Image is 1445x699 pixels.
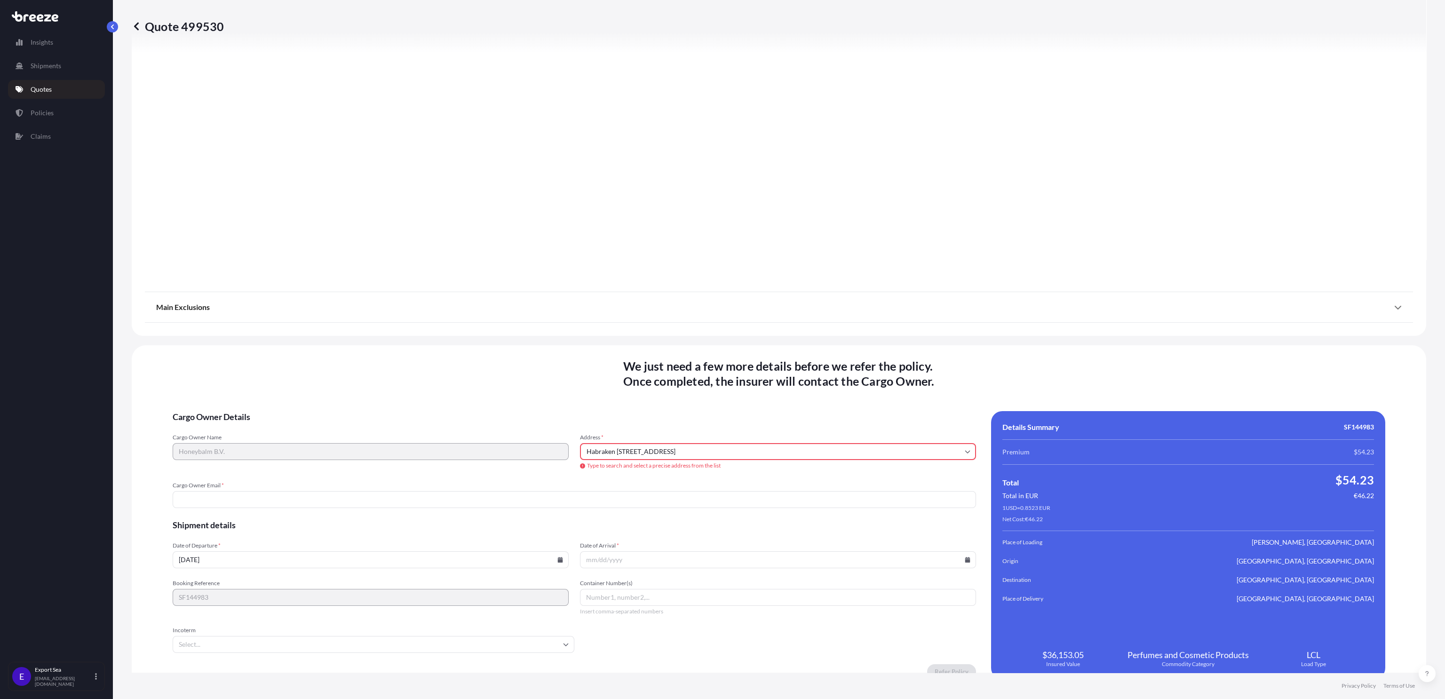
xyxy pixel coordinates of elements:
span: LCL [1307,649,1320,660]
input: Your internal reference [173,589,569,606]
span: Address [580,434,976,441]
span: Date of Arrival [580,542,976,549]
p: Quotes [31,85,52,94]
span: Place of Loading [1002,538,1055,547]
span: Commodity Category [1162,660,1215,668]
input: mm/dd/yyyy [580,551,976,568]
span: Load Type [1301,660,1326,668]
span: [GEOGRAPHIC_DATA], [GEOGRAPHIC_DATA] [1237,556,1374,566]
p: Insights [31,38,53,47]
span: €46.22 [1354,491,1374,500]
p: Claims [31,132,51,141]
input: Cargo owner address [580,443,976,460]
p: Quote 499530 [132,19,224,34]
span: Origin [1002,556,1055,566]
span: Cargo Owner Details [173,411,976,422]
span: Insert comma-separated numbers [580,608,976,615]
span: Total [1002,478,1019,487]
span: 1 USD = 0.8523 EUR [1002,504,1050,512]
span: Premium [1002,447,1030,457]
span: Insured Value [1046,660,1080,668]
span: Type to search and select a precise address from the list [580,462,976,469]
span: [GEOGRAPHIC_DATA], [GEOGRAPHIC_DATA] [1237,575,1374,585]
a: Insights [8,33,105,52]
a: Claims [8,127,105,146]
span: Incoterm [173,627,574,634]
span: Cargo Owner Email [173,482,976,489]
span: Destination [1002,575,1055,585]
span: Details Summary [1002,422,1059,432]
a: Policies [8,103,105,122]
p: [EMAIL_ADDRESS][DOMAIN_NAME] [35,675,93,687]
p: Refer Policy [935,667,969,676]
span: Cargo Owner Name [173,434,569,441]
a: Shipments [8,56,105,75]
a: Terms of Use [1383,682,1415,690]
span: Date of Departure [173,542,569,549]
span: Total in EUR [1002,491,1038,500]
span: Net Cost: €46.22 [1002,516,1043,523]
span: We just need a few more details before we refer the policy . Once completed, the insurer will con... [623,358,934,389]
span: Shipment details [173,519,976,531]
input: mm/dd/yyyy [173,551,569,568]
input: Select... [173,636,574,653]
span: SF144983 [1344,422,1374,432]
p: Shipments [31,61,61,71]
span: Container Number(s) [580,580,976,587]
span: $36,153.05 [1042,649,1084,660]
span: Perfumes and Cosmetic Products [1127,649,1249,660]
span: Main Exclusions [156,302,210,312]
input: Number1, number2,... [580,589,976,606]
span: E [19,672,24,681]
p: Policies [31,108,54,118]
span: [GEOGRAPHIC_DATA], [GEOGRAPHIC_DATA] [1237,594,1374,604]
a: Quotes [8,80,105,99]
span: Place of Delivery [1002,594,1055,604]
span: $54.23 [1335,472,1374,487]
span: Booking Reference [173,580,569,587]
span: $54.23 [1354,447,1374,457]
span: [PERSON_NAME], [GEOGRAPHIC_DATA] [1252,538,1374,547]
div: Main Exclusions [156,296,1402,318]
p: Export Sea [35,666,93,674]
a: Privacy Policy [1342,682,1376,690]
button: Refer Policy [927,664,976,679]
